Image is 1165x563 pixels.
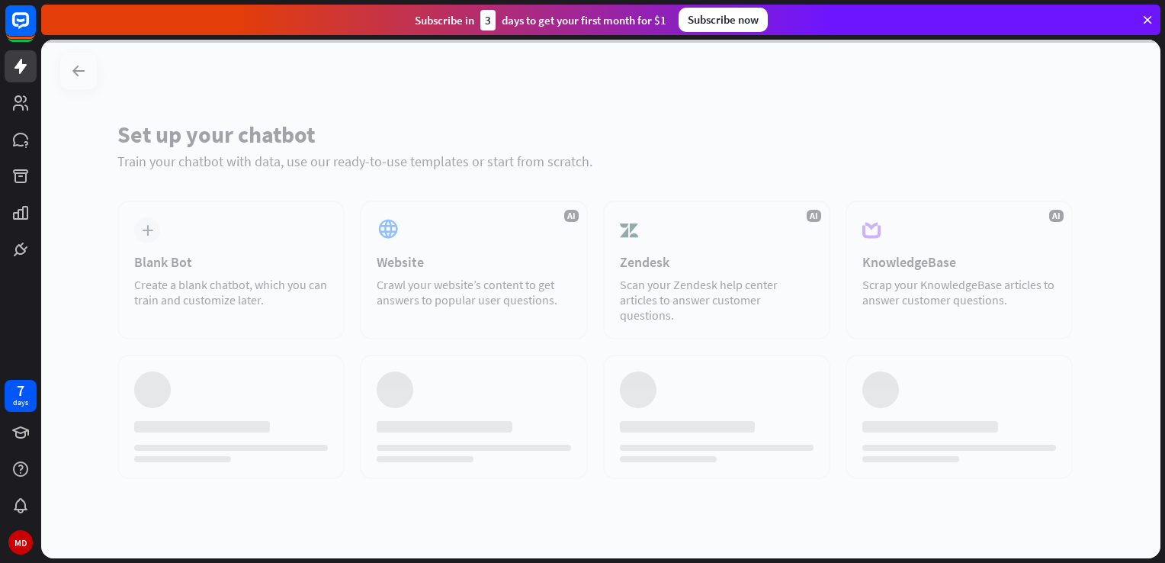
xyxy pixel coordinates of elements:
[8,530,33,555] div: MD
[13,397,28,408] div: days
[480,10,496,31] div: 3
[17,384,24,397] div: 7
[679,8,768,32] div: Subscribe now
[5,380,37,412] a: 7 days
[415,10,666,31] div: Subscribe in days to get your first month for $1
